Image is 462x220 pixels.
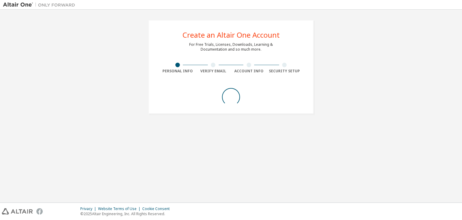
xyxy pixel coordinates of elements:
[196,69,231,74] div: Verify Email
[36,208,43,215] img: facebook.svg
[98,206,142,211] div: Website Terms of Use
[160,69,196,74] div: Personal Info
[189,42,273,52] div: For Free Trials, Licenses, Downloads, Learning & Documentation and so much more.
[267,69,303,74] div: Security Setup
[80,211,173,216] p: © 2025 Altair Engineering, Inc. All Rights Reserved.
[2,208,33,215] img: altair_logo.svg
[3,2,78,8] img: Altair One
[231,69,267,74] div: Account Info
[142,206,173,211] div: Cookie Consent
[183,31,280,39] div: Create an Altair One Account
[80,206,98,211] div: Privacy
